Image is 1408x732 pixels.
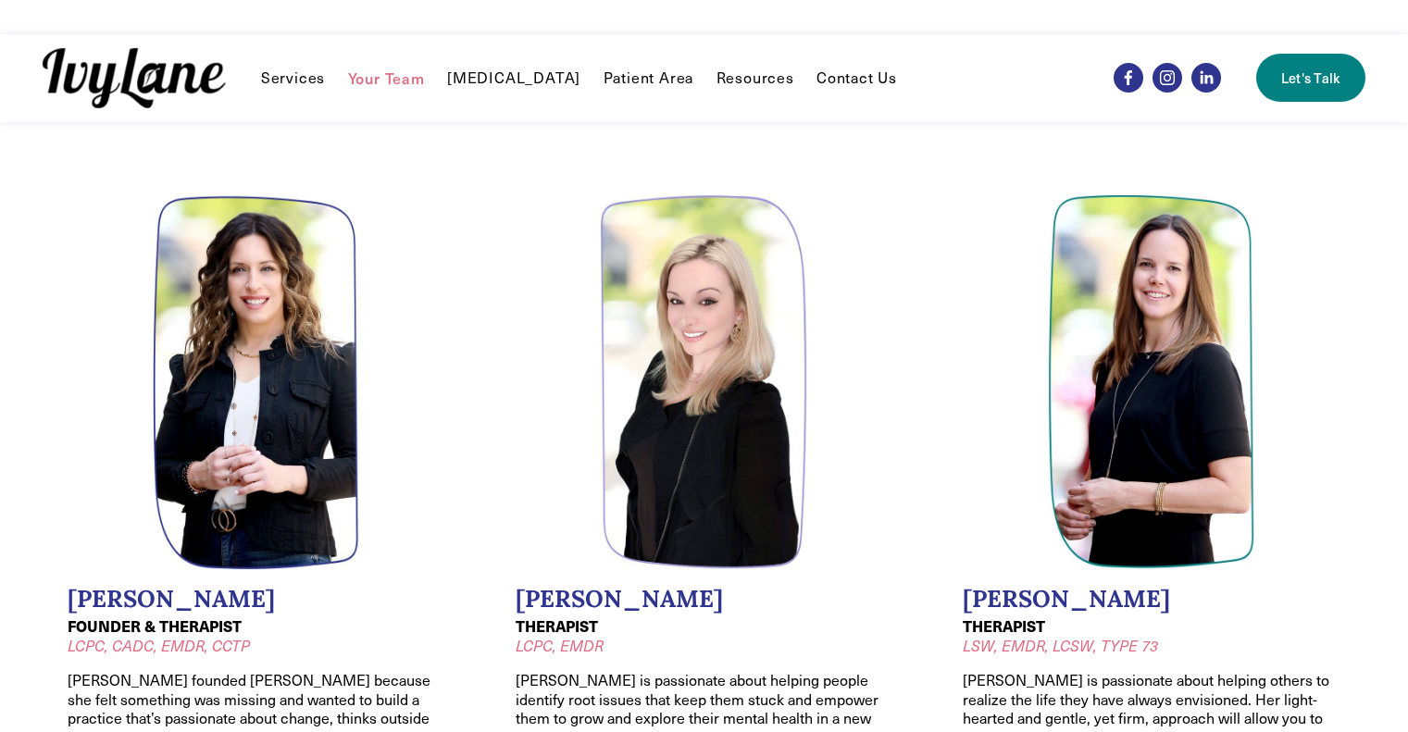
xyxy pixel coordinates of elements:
img: Headshot of Wendy Pawelski, LCPC, CADC, EMDR, CCTP. Wendy is a founder oft Ivy Lane Counseling [153,194,360,570]
a: Contact Us [816,67,897,89]
strong: THERAPIST [516,615,598,637]
img: Headshot of Jessica Wilkiel, LCPC, EMDR. Meghan is a therapist at Ivy Lane Counseling. [600,194,807,570]
img: Headshot of Jodi Kautz, LSW, EMDR, TYPE 73, LCSW. Jodi is a therapist at Ivy Lane Counseling. [1048,194,1255,570]
a: Let's Talk [1256,54,1365,102]
a: folder dropdown [716,67,794,89]
em: LCPC, EMDR [516,636,604,655]
em: LCPC, CADC, EMDR, CCTP [68,636,250,655]
a: Instagram [1153,63,1182,93]
span: Resources [716,68,794,88]
h2: [PERSON_NAME] [68,585,445,614]
a: Facebook [1114,63,1143,93]
a: folder dropdown [261,67,325,89]
h2: [PERSON_NAME] [963,585,1340,614]
img: Ivy Lane Counseling &mdash; Therapy that works for you [43,48,226,108]
span: Services [261,68,325,88]
a: LinkedIn [1191,63,1221,93]
h2: [PERSON_NAME] [516,585,893,614]
strong: THERAPIST [963,615,1045,637]
a: Patient Area [604,67,694,89]
em: LSW, EMDR, LCSW, TYPE 73 [963,636,1158,655]
strong: FOUNDER & THERAPIST [68,615,242,637]
a: [MEDICAL_DATA] [447,67,580,89]
a: Your Team [348,67,425,89]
